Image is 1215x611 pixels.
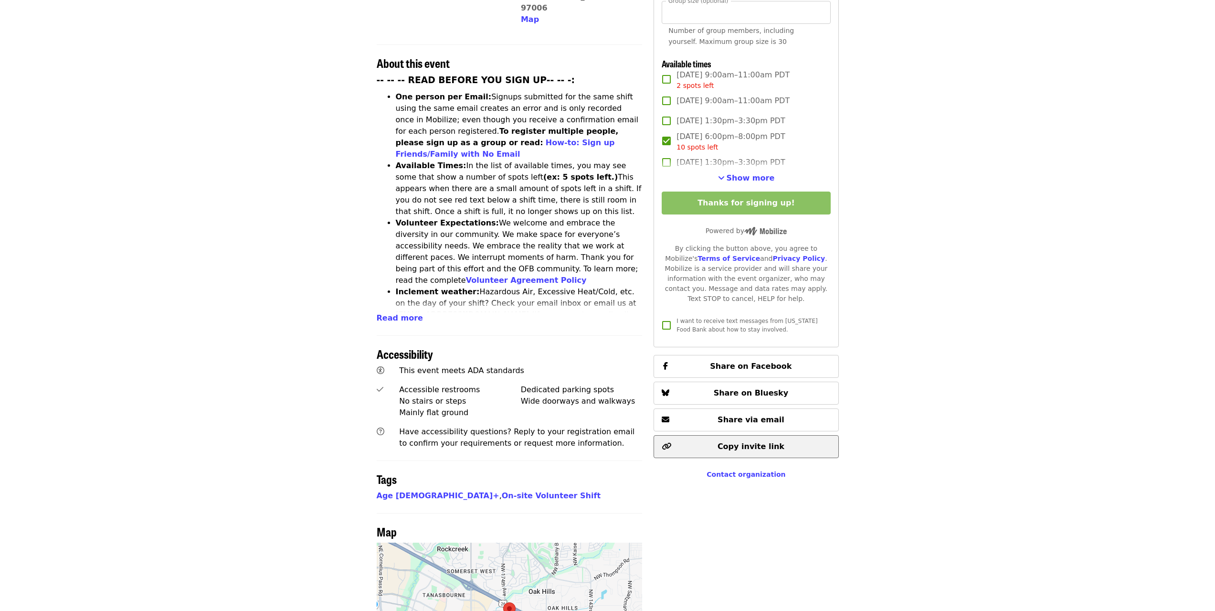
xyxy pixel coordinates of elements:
[710,362,792,371] span: Share on Facebook
[466,276,587,285] a: Volunteer Agreement Policy
[377,54,450,71] span: About this event
[727,173,775,182] span: Show more
[521,396,643,407] div: Wide doorways and walkways
[676,143,718,151] span: 10 spots left
[399,396,521,407] div: No stairs or steps
[399,427,634,448] span: Have accessibility questions? Reply to your registration email to confirm your requirements or re...
[718,172,775,184] button: See more timeslots
[543,172,618,182] strong: (ex: 5 spots left.)
[396,287,480,296] strong: Inclement weather:
[662,1,830,24] input: [object Object]
[396,138,615,159] a: How-to: Sign up Friends/Family with No Email
[521,384,643,396] div: Dedicated parking spots
[676,131,785,152] span: [DATE] 6:00pm–8:00pm PDT
[697,255,760,262] a: Terms of Service
[377,491,499,500] a: Age [DEMOGRAPHIC_DATA]+
[377,312,423,324] button: Read more
[377,313,423,322] span: Read more
[521,14,539,25] button: Map
[662,192,830,214] button: Thanks for signing up!
[676,318,817,333] span: I want to receive text messages from [US_STATE] Food Bank about how to stay involved.
[654,408,838,431] button: Share via email
[707,471,785,478] a: Contact organization
[396,218,499,227] strong: Volunteer Expectations:
[396,217,643,286] li: We welcome and embrace the diversity in our community. We make space for everyone’s accessibility...
[706,227,787,235] span: Powered by
[377,491,502,500] span: ,
[502,491,601,500] a: On-site Volunteer Shift
[676,115,785,127] span: [DATE] 1:30pm–3:30pm PDT
[377,427,384,436] i: question-circle icon
[668,27,794,45] span: Number of group members, including yourself. Maximum group size is 30
[396,286,643,343] li: Hazardous Air, Excessive Heat/Cold, etc. on the day of your shift? Check your email inbox or emai...
[396,161,466,170] strong: Available Times:
[377,385,383,394] i: check icon
[654,355,838,378] button: Share on Facebook
[399,366,524,375] span: This event meets ADA standards
[662,244,830,304] div: By clicking the button above, you agree to Mobilize's and . Mobilize is a service provider and wi...
[714,388,789,397] span: Share on Bluesky
[654,435,838,458] button: Copy invite link
[744,227,787,236] img: Powered by Mobilize
[396,127,619,147] strong: To register multiple people, please sign up as a group or read:
[676,69,790,91] span: [DATE] 9:00am–11:00am PDT
[718,442,784,451] span: Copy invite link
[654,382,838,405] button: Share on Bluesky
[399,384,521,396] div: Accessible restrooms
[676,82,714,89] span: 2 spots left
[718,415,784,424] span: Share via email
[662,57,711,70] span: Available times
[377,523,397,540] span: Map
[377,345,433,362] span: Accessibility
[396,160,643,217] li: In the list of available times, you may see some that show a number of spots left This appears wh...
[377,75,575,85] strong: -- -- -- READ BEFORE YOU SIGN UP-- -- -:
[377,366,384,375] i: universal-access icon
[396,92,492,101] strong: One person per Email:
[377,471,397,487] span: Tags
[396,91,643,160] li: Signups submitted for the same shift using the same email creates an error and is only recorded o...
[399,407,521,418] div: Mainly flat ground
[772,255,825,262] a: Privacy Policy
[676,95,790,107] span: [DATE] 9:00am–11:00am PDT
[521,15,539,24] span: Map
[676,157,785,168] span: [DATE] 1:30pm–3:30pm PDT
